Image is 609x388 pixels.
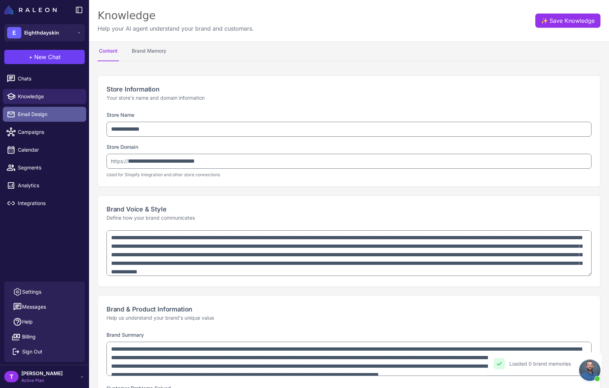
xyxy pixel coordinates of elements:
[22,303,46,311] span: Messages
[7,314,82,329] a: Help
[3,196,86,211] a: Integrations
[18,93,80,100] span: Knowledge
[98,9,254,23] div: Knowledge
[535,14,600,28] button: ✨Save Knowledge
[18,164,80,172] span: Segments
[106,94,592,102] p: Your store's name and domain information
[3,142,86,157] a: Calendar
[3,125,86,140] a: Campaigns
[4,50,85,64] button: +New Chat
[106,214,592,222] p: Define how your brand communicates
[4,24,85,41] button: EEighthdayskin
[3,71,86,86] a: Chats
[18,128,80,136] span: Campaigns
[18,182,80,189] span: Analytics
[98,41,119,61] button: Content
[7,27,21,38] div: E
[509,360,571,368] div: Loaded 0 brand memories
[587,358,598,369] button: Close
[3,160,86,175] a: Segments
[106,332,144,338] label: Brand Summary
[106,172,592,178] p: Used for Shopify integration and other store connections
[34,53,61,61] span: New Chat
[106,204,592,214] h2: Brand Voice & Style
[18,110,80,118] span: Email Design
[106,144,138,150] label: Store Domain
[541,16,547,22] span: ✨
[130,41,168,61] button: Brand Memory
[3,89,86,104] a: Knowledge
[4,371,19,382] div: T
[579,360,600,381] a: Open chat
[106,314,592,322] p: Help us understand your brand's unique value
[98,24,254,33] p: Help your AI agent understand your brand and customers.
[18,75,80,83] span: Chats
[22,318,33,326] span: Help
[22,348,42,356] span: Sign Out
[106,84,592,94] h2: Store Information
[22,288,41,296] span: Settings
[106,112,134,118] label: Store Name
[7,299,82,314] button: Messages
[3,107,86,122] a: Email Design
[21,369,63,377] span: [PERSON_NAME]
[29,53,33,61] span: +
[18,199,80,207] span: Integrations
[22,333,36,341] span: Billing
[106,304,592,314] h2: Brand & Product Information
[4,6,57,14] img: Raleon Logo
[18,146,80,154] span: Calendar
[24,29,59,37] span: Eighthdayskin
[21,377,63,384] span: Active Plan
[3,178,86,193] a: Analytics
[7,344,82,359] button: Sign Out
